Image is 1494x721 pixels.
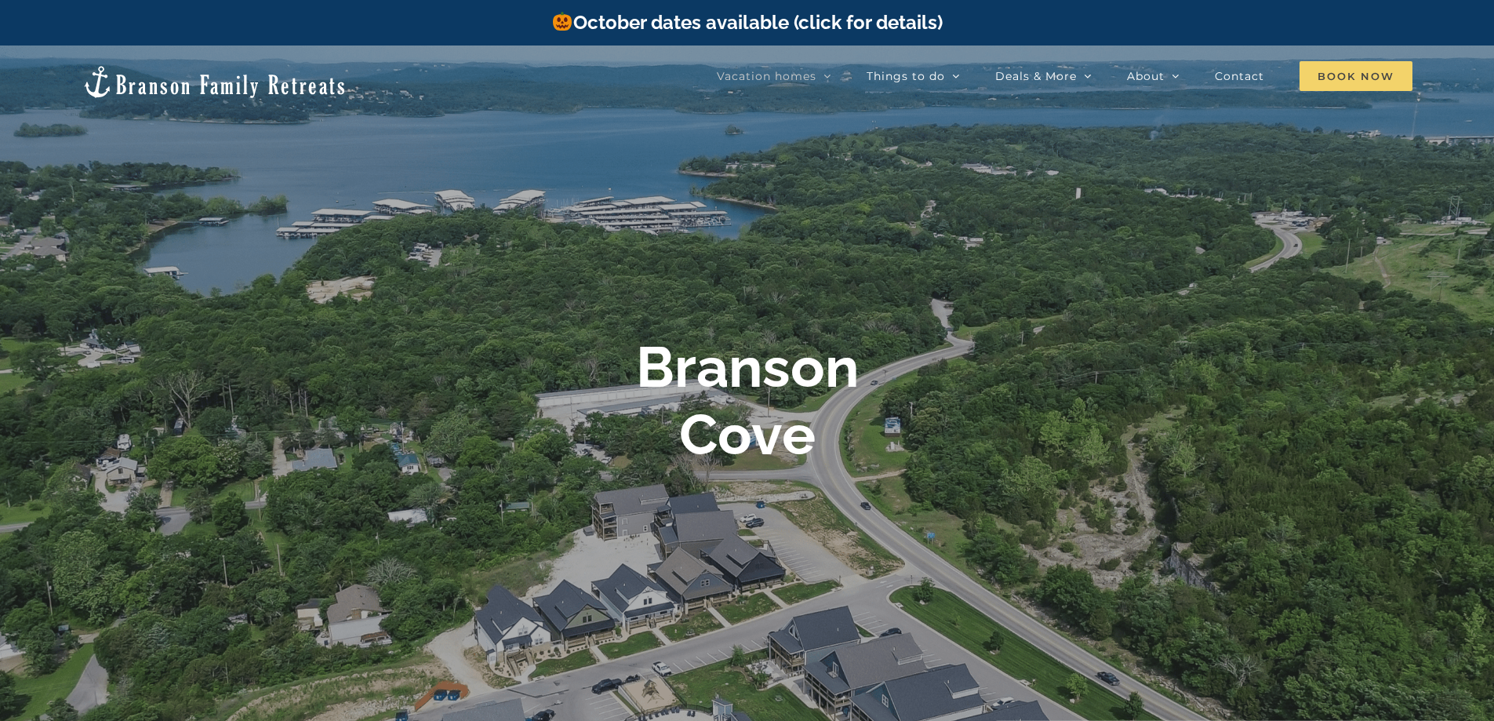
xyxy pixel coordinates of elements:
a: Vacation homes [717,60,831,92]
span: Book Now [1300,61,1412,91]
a: Things to do [867,60,960,92]
a: Deals & More [995,60,1092,92]
img: Branson Family Retreats Logo [82,64,347,100]
span: Vacation homes [717,71,816,82]
span: Things to do [867,71,945,82]
span: Contact [1215,71,1264,82]
img: 🎃 [553,12,572,31]
span: About [1127,71,1165,82]
a: Contact [1215,60,1264,92]
nav: Main Menu [717,60,1412,92]
a: Book Now [1300,60,1412,92]
b: Branson Cove [636,333,859,468]
span: Deals & More [995,71,1077,82]
a: About [1127,60,1180,92]
a: October dates available (click for details) [551,11,942,34]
